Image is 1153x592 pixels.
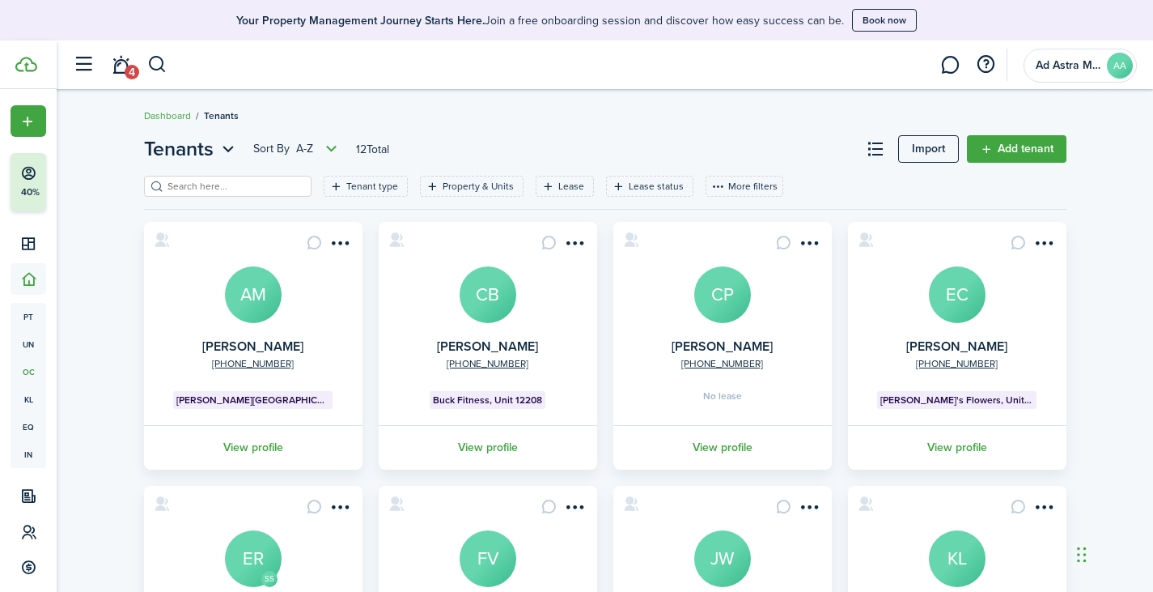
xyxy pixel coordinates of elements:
[694,530,751,587] a: JW
[376,425,600,470] a: View profile
[11,153,145,211] button: 40%
[681,356,763,371] a: [PHONE_NUMBER]
[1072,514,1153,592] iframe: Chat Widget
[296,141,313,157] span: A-Z
[935,45,965,86] a: Messaging
[672,337,773,356] a: [PERSON_NAME]
[11,330,46,358] a: un
[437,337,538,356] a: [PERSON_NAME]
[346,179,398,194] filter-tag-label: Tenant type
[852,9,917,32] button: Book now
[1036,60,1100,71] span: Ad Astra Mgmt LLC
[20,185,40,199] p: 40%
[1107,53,1133,79] avatar-text: AA
[536,176,594,197] filter-tag: Open filter
[443,179,514,194] filter-tag-label: Property & Units
[460,530,516,587] a: FV
[972,51,999,79] button: Open resource center
[460,266,516,323] a: CB
[11,303,46,330] a: pt
[204,109,239,123] span: Tenants
[611,425,834,470] a: View profile
[694,266,751,323] a: CP
[11,358,46,385] a: oc
[225,266,282,323] a: AM
[916,356,998,371] a: [PHONE_NUMBER]
[796,499,822,521] button: Open menu
[703,391,742,401] span: No lease
[253,141,296,157] span: Sort by
[236,12,485,29] b: Your Property Management Journey Starts Here.
[253,139,341,159] button: Sort byA-Z
[1031,499,1057,521] button: Open menu
[202,337,303,356] a: [PERSON_NAME]
[967,135,1066,163] a: Add tenant
[176,393,329,407] span: [PERSON_NAME][GEOGRAPHIC_DATA]
[433,393,542,407] span: Buck Fitness, Unit 12208
[142,425,365,470] a: View profile
[11,105,46,137] button: Open menu
[225,530,282,587] a: ER
[846,425,1069,470] a: View profile
[11,441,46,468] a: in
[1031,235,1057,257] button: Open menu
[11,385,46,413] a: kl
[144,134,214,164] span: Tenants
[420,176,524,197] filter-tag: Open filter
[356,141,389,158] header-page-total: 12 Total
[125,65,139,79] span: 4
[898,135,959,163] a: Import
[562,499,587,521] button: Open menu
[212,356,294,371] a: [PHONE_NUMBER]
[706,176,783,197] button: More filters
[558,179,584,194] filter-tag-label: Lease
[236,12,844,29] p: Join a free onboarding session and discover how easy success can be.
[606,176,693,197] filter-tag: Open filter
[327,235,353,257] button: Open menu
[163,179,306,194] input: Search here...
[796,235,822,257] button: Open menu
[562,235,587,257] button: Open menu
[144,109,191,123] a: Dashboard
[327,499,353,521] button: Open menu
[144,134,239,164] button: Tenants
[253,139,341,159] button: Open menu
[906,337,1007,356] a: [PERSON_NAME]
[261,571,278,587] avatar-text: SS
[629,179,684,194] filter-tag-label: Lease status
[147,51,167,79] button: Search
[1077,530,1087,579] div: Drag
[447,356,528,371] a: [PHONE_NUMBER]
[68,49,99,80] button: Open sidebar
[929,266,986,323] a: EC
[11,413,46,441] a: eq
[15,57,37,72] img: TenantCloud
[144,134,239,164] button: Open menu
[929,530,986,587] a: KL
[324,176,408,197] filter-tag: Open filter
[105,45,136,86] a: Notifications
[880,393,1033,407] span: [PERSON_NAME]'s Flowers, Unit 5915B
